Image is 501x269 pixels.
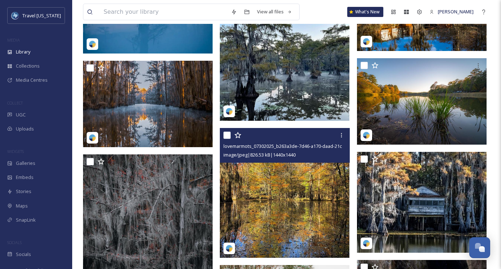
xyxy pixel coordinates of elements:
span: Maps [16,202,28,209]
span: SOCIALS [7,240,22,245]
img: snapsea-logo.png [363,132,370,139]
span: Media Centres [16,77,48,84]
span: SnapLink [16,217,36,223]
span: Collections [16,63,40,69]
img: vhmphotography_07292025_8a8af3d1-2e65-f63a-bd51-e60e70ca79db.jpg [357,58,487,145]
span: Embeds [16,174,34,181]
img: snapsea-logo.png [363,240,370,247]
span: UGC [16,111,26,118]
span: lovemarmots_07302025_b263a3de-7d46-a170-daad-21c9da894d87.jpg [223,142,373,149]
img: snapsea-logo.png [363,38,370,45]
button: Open Chat [469,237,490,258]
span: Stories [16,188,31,195]
span: Galleries [16,160,35,167]
img: snapsea-logo.png [89,134,96,141]
span: Library [16,48,30,55]
img: snapsea-logo.png [226,245,233,252]
span: image/jpeg | 826.53 kB | 1440 x 1440 [223,151,296,158]
a: View all files [253,5,296,19]
img: tina_brazzeal_07292025_8b6a999c-1e57-7bb6-8114-8bd2e27259d4.jpg [357,152,487,253]
span: [PERSON_NAME] [438,8,474,15]
span: Socials [16,251,31,258]
span: MEDIA [7,37,20,43]
span: COLLECT [7,100,23,106]
img: susan_v_watson_07292025_a253d405-6d6f-7e60-44e8-4ae6e97babb6.jpg [83,61,213,147]
img: lovemarmots_07302025_b263a3de-7d46-a170-daad-21c9da894d87.jpg [220,128,349,258]
a: [PERSON_NAME] [426,5,477,19]
img: snapsea-logo.png [226,108,233,115]
a: What's New [347,7,383,17]
span: WIDGETS [7,149,24,154]
span: Uploads [16,125,34,132]
input: Search your library [100,4,227,20]
img: images%20%281%29.jpeg [12,12,19,19]
img: snapsea-logo.png [89,40,96,48]
span: Travel [US_STATE] [22,12,61,19]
